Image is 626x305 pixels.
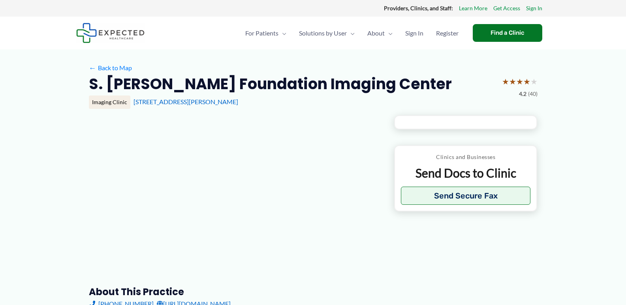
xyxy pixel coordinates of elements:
[405,19,423,47] span: Sign In
[347,19,355,47] span: Menu Toggle
[385,19,393,47] span: Menu Toggle
[89,286,382,298] h3: About this practice
[502,74,509,89] span: ★
[516,74,523,89] span: ★
[299,19,347,47] span: Solutions by User
[384,5,453,11] strong: Providers, Clinics, and Staff:
[278,19,286,47] span: Menu Toggle
[519,89,526,99] span: 4.2
[459,3,487,13] a: Learn More
[401,152,531,162] p: Clinics and Businesses
[361,19,399,47] a: AboutMenu Toggle
[239,19,293,47] a: For PatientsMenu Toggle
[401,165,531,181] p: Send Docs to Clinic
[528,89,538,99] span: (40)
[473,24,542,42] a: Find a Clinic
[436,19,459,47] span: Register
[245,19,278,47] span: For Patients
[401,187,531,205] button: Send Secure Fax
[293,19,361,47] a: Solutions by UserMenu Toggle
[399,19,430,47] a: Sign In
[133,98,238,105] a: [STREET_ADDRESS][PERSON_NAME]
[76,23,145,43] img: Expected Healthcare Logo - side, dark font, small
[367,19,385,47] span: About
[89,62,132,74] a: ←Back to Map
[89,95,130,109] div: Imaging Clinic
[493,3,520,13] a: Get Access
[89,74,452,94] h2: S. [PERSON_NAME] Foundation Imaging Center
[509,74,516,89] span: ★
[523,74,530,89] span: ★
[430,19,465,47] a: Register
[530,74,538,89] span: ★
[89,64,96,71] span: ←
[239,19,465,47] nav: Primary Site Navigation
[526,3,542,13] a: Sign In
